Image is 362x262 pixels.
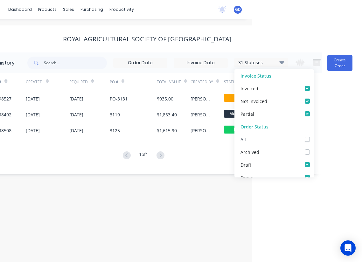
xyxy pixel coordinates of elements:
[110,73,157,91] div: PO #
[139,151,148,160] div: 1 of 1
[224,94,262,102] span: Draft
[340,240,356,256] div: Open Intercom Messenger
[77,5,106,14] div: purchasing
[63,35,232,43] div: Royal Agricultural Society of [GEOGRAPHIC_DATA]
[157,73,191,91] div: Total Value
[110,127,120,134] div: 3125
[240,136,246,142] div: All
[191,111,212,118] div: [PERSON_NAME]
[35,5,60,14] div: products
[157,111,177,118] div: $1,863.40
[224,110,262,118] span: Multi Item Jobs
[224,79,238,85] div: Status
[110,95,128,102] div: PO-3131
[240,161,251,168] div: Draft
[234,69,314,82] div: Invoice Status
[26,79,43,85] div: Created
[26,95,40,102] div: [DATE]
[240,148,259,155] div: Archived
[157,79,181,85] div: Total Value
[60,5,77,14] div: sales
[110,111,120,118] div: 3119
[69,79,88,85] div: Required
[5,5,35,14] a: dashboard
[69,95,83,102] div: [DATE]
[191,73,224,91] div: Created By
[26,73,69,91] div: Created
[110,79,118,85] div: PO #
[26,111,40,118] div: [DATE]
[327,55,352,71] button: Create Order
[234,59,288,66] div: 31 Statuses
[44,57,107,69] input: Search...
[224,126,262,134] span: Print- R2R
[235,7,241,12] span: GD
[69,111,83,118] div: [DATE]
[69,73,110,91] div: Required
[191,79,213,85] div: Created By
[240,98,267,104] div: Not Invoiced
[191,127,212,134] div: [PERSON_NAME]
[106,5,137,14] div: productivity
[240,110,254,117] div: Partial
[69,127,83,134] div: [DATE]
[157,127,177,134] div: $1,615.90
[240,85,258,92] div: Invoiced
[174,58,227,68] input: Invoice Date
[224,73,271,91] div: Status
[240,174,254,181] div: Quote
[114,58,167,68] input: Order Date
[191,95,212,102] div: [PERSON_NAME]
[26,127,40,134] div: [DATE]
[234,120,314,133] div: Order Status
[157,95,173,102] div: $935.00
